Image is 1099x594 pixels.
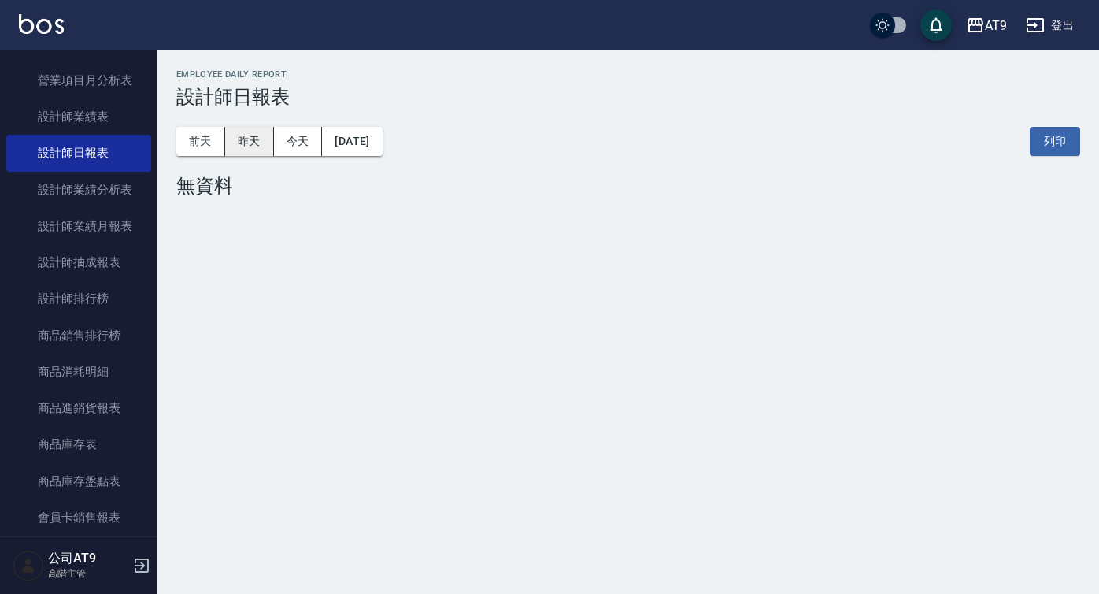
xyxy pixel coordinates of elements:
[6,317,151,354] a: 商品銷售排行榜
[1030,127,1080,156] button: 列印
[322,127,382,156] button: [DATE]
[6,135,151,171] a: 設計師日報表
[19,14,64,34] img: Logo
[6,208,151,244] a: 設計師業績月報表
[48,551,128,566] h5: 公司AT9
[920,9,952,41] button: save
[985,16,1007,35] div: AT9
[960,9,1013,42] button: AT9
[48,566,128,581] p: 高階主管
[225,127,274,156] button: 昨天
[6,390,151,426] a: 商品進銷貨報表
[6,172,151,208] a: 設計師業績分析表
[176,69,1080,80] h2: Employee Daily Report
[6,62,151,98] a: 營業項目月分析表
[6,244,151,280] a: 設計師抽成報表
[6,354,151,390] a: 商品消耗明細
[6,280,151,317] a: 設計師排行榜
[6,426,151,462] a: 商品庫存表
[1019,11,1080,40] button: 登出
[6,463,151,499] a: 商品庫存盤點表
[176,127,225,156] button: 前天
[176,175,1080,197] div: 無資料
[274,127,323,156] button: 今天
[6,499,151,536] a: 會員卡銷售報表
[6,536,151,572] a: 服務扣項明細表
[13,550,44,581] img: Person
[6,98,151,135] a: 設計師業績表
[176,86,1080,108] h3: 設計師日報表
